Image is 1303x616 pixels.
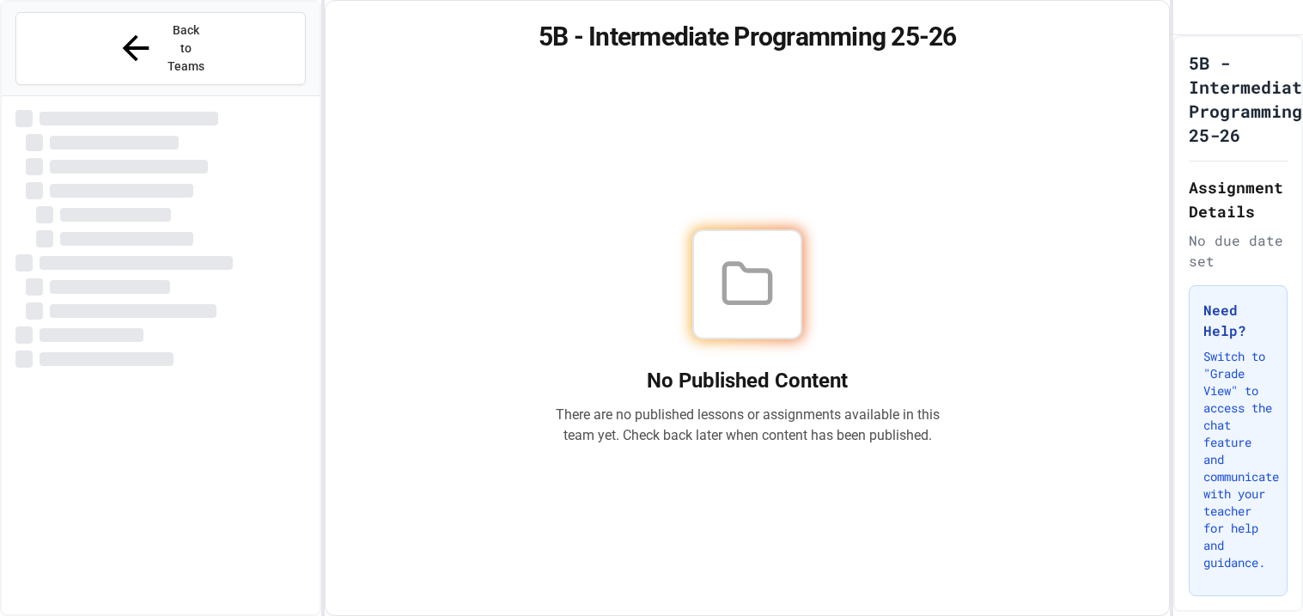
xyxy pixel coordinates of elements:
[1203,348,1273,571] p: Switch to "Grade View" to access the chat feature and communicate with your teacher for help and ...
[15,12,306,85] button: Back to Teams
[346,21,1148,52] h1: 5B - Intermediate Programming 25-26
[555,405,940,446] p: There are no published lessons or assignments available in this team yet. Check back later when c...
[1189,230,1288,271] div: No due date set
[166,21,206,76] span: Back to Teams
[1203,300,1273,341] h3: Need Help?
[1189,175,1288,223] h2: Assignment Details
[555,367,940,394] h2: No Published Content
